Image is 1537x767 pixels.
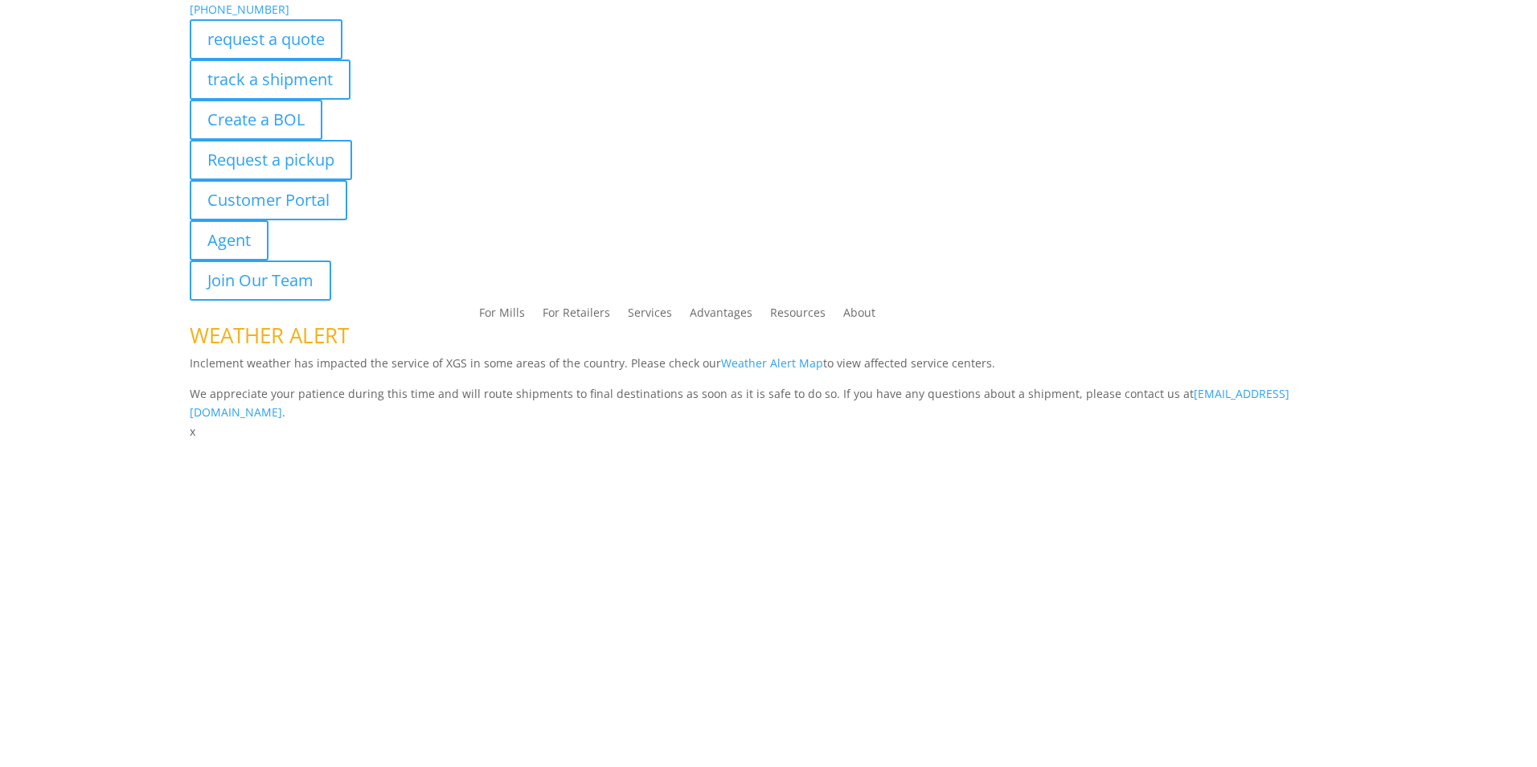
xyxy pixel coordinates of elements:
[190,100,322,140] a: Create a BOL
[190,441,1347,474] h1: Contact Us
[190,474,1347,493] p: Complete the form below and a member of our team will be in touch within 24 hours.
[628,307,672,325] a: Services
[190,59,350,100] a: track a shipment
[690,307,752,325] a: Advantages
[190,321,349,350] span: WEATHER ALERT
[190,19,342,59] a: request a quote
[190,384,1347,423] p: We appreciate your patience during this time and will route shipments to final destinations as so...
[190,220,268,260] a: Agent
[721,355,823,371] a: Weather Alert Map
[190,2,289,17] a: [PHONE_NUMBER]
[190,354,1347,384] p: Inclement weather has impacted the service of XGS in some areas of the country. Please check our ...
[190,422,1347,441] p: x
[479,307,525,325] a: For Mills
[543,307,610,325] a: For Retailers
[770,307,826,325] a: Resources
[190,260,331,301] a: Join Our Team
[190,140,352,180] a: Request a pickup
[843,307,875,325] a: About
[190,180,347,220] a: Customer Portal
